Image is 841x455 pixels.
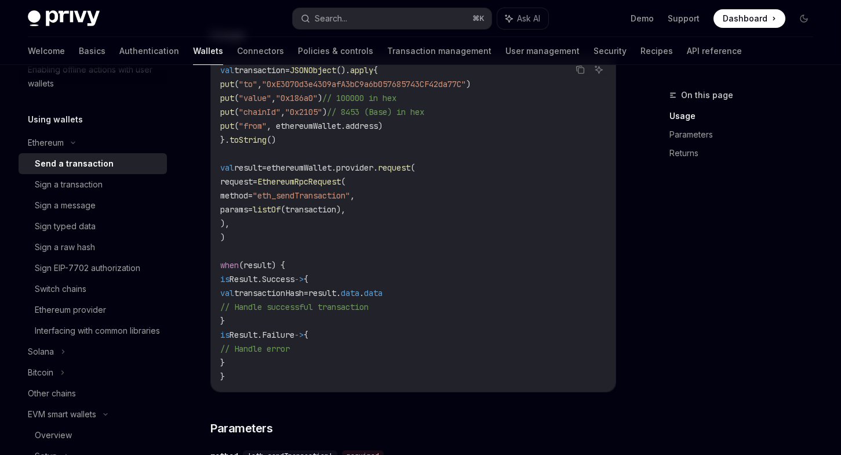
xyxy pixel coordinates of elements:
[35,324,160,338] div: Interfacing with common libraries
[466,79,471,89] span: )
[35,261,140,275] div: Sign EIP-7702 authorization
[234,93,239,103] span: (
[193,37,223,65] a: Wallets
[220,358,225,368] span: }
[239,79,257,89] span: "to"
[293,8,492,29] button: Search...⌘K
[19,299,167,320] a: Ethereum provider
[681,88,733,102] span: On this page
[220,330,230,340] span: is
[669,144,822,162] a: Returns
[220,107,234,117] span: put
[248,204,253,215] span: =
[210,420,272,436] span: Parameters
[220,218,230,229] span: ),
[281,204,345,215] span: (transaction),
[19,258,167,279] a: Sign EIP-7702 authorization
[239,260,285,270] span: (result) {
[271,93,276,103] span: ,
[594,37,627,65] a: Security
[668,13,700,24] a: Support
[220,79,234,89] span: put
[285,65,290,75] span: =
[248,190,253,201] span: =
[28,37,65,65] a: Welcome
[19,216,167,237] a: Sign typed data
[315,12,347,26] div: Search...
[234,107,239,117] span: (
[230,135,267,145] span: toString
[220,274,230,284] span: is
[220,260,239,270] span: when
[253,204,281,215] span: listOf
[234,121,239,131] span: (
[262,162,267,173] span: =
[308,288,341,298] span: result.
[723,13,767,24] span: Dashboard
[28,345,54,359] div: Solana
[220,302,369,312] span: // Handle successful transaction
[294,274,304,284] span: ->
[234,65,285,75] span: transaction
[687,37,742,65] a: API reference
[79,37,105,65] a: Basics
[28,136,64,150] div: Ethereum
[350,65,373,75] span: apply
[327,107,424,117] span: // 8453 (Base) in hex
[322,107,327,117] span: )
[298,37,373,65] a: Policies & controls
[253,176,257,187] span: =
[35,178,103,192] div: Sign a transaction
[230,274,294,284] span: Result.Success
[35,219,96,233] div: Sign typed data
[322,93,396,103] span: // 100000 in hex
[35,282,86,296] div: Switch chains
[239,93,271,103] span: "value"
[19,174,167,195] a: Sign a transaction
[119,37,179,65] a: Authentication
[318,93,322,103] span: )
[505,37,580,65] a: User management
[640,37,673,65] a: Recipes
[276,93,318,103] span: "0x186a0"
[19,279,167,299] a: Switch chains
[35,157,114,171] div: Send a transaction
[234,79,239,89] span: (
[517,13,540,24] span: Ask AI
[220,121,234,131] span: put
[304,274,308,284] span: {
[262,79,466,89] span: "0xE3070d3e4309afA3bC9a6b057685743CF42da77C"
[28,407,96,421] div: EVM smart wallets
[35,428,72,442] div: Overview
[359,288,364,298] span: .
[234,162,262,173] span: result
[290,65,336,75] span: JSONObject
[220,344,290,354] span: // Handle error
[19,425,167,446] a: Overview
[378,162,410,173] span: request
[35,198,96,212] div: Sign a message
[220,65,234,75] span: val
[220,371,225,382] span: }
[28,387,76,400] div: Other chains
[19,320,167,341] a: Interfacing with common libraries
[239,121,267,131] span: "from"
[220,176,253,187] span: request
[220,316,225,326] span: }
[220,162,234,173] span: val
[19,195,167,216] a: Sign a message
[304,330,308,340] span: {
[230,330,294,340] span: Result.Failure
[472,14,485,23] span: ⌘ K
[253,190,350,201] span: "eth_sendTransaction"
[669,107,822,125] a: Usage
[285,107,322,117] span: "0x2105"
[220,190,248,201] span: method
[239,107,281,117] span: "chainId"
[237,37,284,65] a: Connectors
[19,153,167,174] a: Send a transaction
[220,204,248,215] span: params
[713,9,785,28] a: Dashboard
[336,65,350,75] span: ().
[410,162,415,173] span: (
